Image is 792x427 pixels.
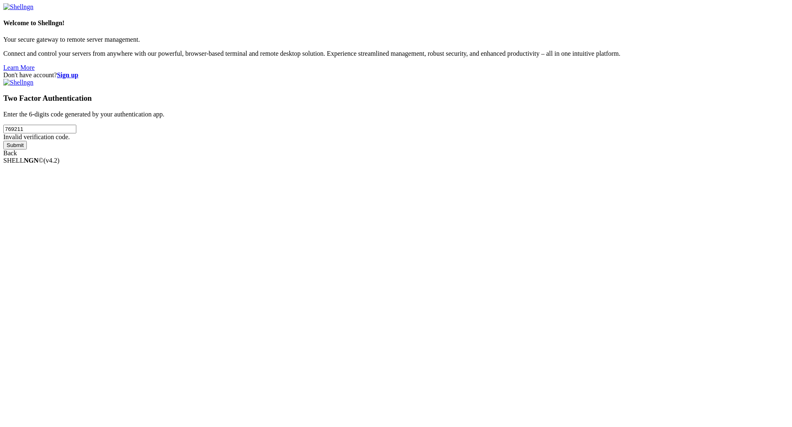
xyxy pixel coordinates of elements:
[3,111,789,118] p: Enter the 6-digits code generated by your authentication app.
[3,157,59,164] span: SHELL ©
[3,94,789,103] h3: Two Factor Authentication
[3,149,17,157] a: Back
[3,79,33,86] img: Shellngn
[44,157,60,164] span: 4.2.0
[24,157,39,164] b: NGN
[57,71,78,78] a: Sign up
[3,50,789,57] p: Connect and control your servers from anywhere with our powerful, browser-based terminal and remo...
[3,125,76,133] input: Two factor code
[3,71,789,79] div: Don't have account?
[3,133,789,141] div: Invalid verification code.
[3,36,789,43] p: Your secure gateway to remote server management.
[3,64,35,71] a: Learn More
[3,141,27,149] input: Submit
[3,19,789,27] h4: Welcome to Shellngn!
[3,3,33,11] img: Shellngn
